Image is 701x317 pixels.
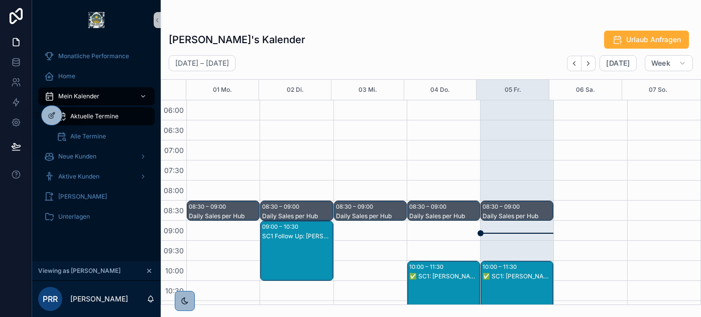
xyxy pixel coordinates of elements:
span: 06:00 [161,106,186,114]
a: Alle Termine [50,127,155,145]
p: [PERSON_NAME] [70,294,128,304]
div: 09:00 – 10:30SC1 Follow Up: [PERSON_NAME] [261,221,332,280]
span: Viewing as [PERSON_NAME] [38,267,121,275]
span: 08:00 [161,186,186,195]
button: 02 Di. [287,80,304,100]
div: 10:00 – 11:30 [483,262,519,272]
button: Next [581,56,596,71]
span: 07:30 [162,166,186,175]
button: 04 Do. [430,80,450,100]
h2: [DATE] – [DATE] [175,58,229,68]
span: [DATE] [606,59,630,68]
span: 06:30 [161,126,186,134]
div: 08:30 – 09:00Daily Sales per Hub [408,201,480,220]
div: Daily Sales per Hub [409,212,479,220]
span: Neue Kunden [58,152,96,161]
div: 10:00 – 11:30 [409,262,446,272]
span: Home [58,72,75,80]
span: Week [651,59,670,68]
span: Urlaub Anfragen [626,35,681,45]
button: 06 Sa. [576,80,595,100]
a: Aktuelle Termine [50,107,155,125]
button: 05 Fr. [505,80,521,100]
a: Aktive Kunden [38,168,155,186]
div: 08:30 – 09:00Daily Sales per Hub [187,201,259,220]
button: [DATE] [600,55,636,71]
button: 01 Mo. [213,80,232,100]
span: 09:00 [161,226,186,235]
a: Home [38,67,155,85]
div: SC1 Follow Up: [PERSON_NAME] [262,232,332,240]
button: Urlaub Anfragen [604,31,689,49]
span: 07:00 [162,146,186,154]
a: [PERSON_NAME] [38,188,155,206]
span: 09:30 [161,246,186,255]
button: Back [567,56,581,71]
img: App logo [88,12,104,28]
div: Daily Sales per Hub [336,212,406,220]
div: 08:30 – 09:00 [189,202,228,212]
div: ✅ SC1: [PERSON_NAME] [483,272,552,280]
span: Mein Kalender [58,92,99,100]
span: 10:30 [163,286,186,295]
div: ✅ SC1: [PERSON_NAME] [409,272,479,280]
div: Daily Sales per Hub [189,212,259,220]
a: Mein Kalender [38,87,155,105]
div: scrollable content [32,40,161,261]
button: Week [645,55,693,71]
div: 08:30 – 09:00 [262,202,302,212]
button: 03 Mi. [359,80,377,100]
div: 08:30 – 09:00Daily Sales per Hub [481,201,553,220]
span: Aktuelle Termine [70,112,119,120]
a: Unterlagen [38,208,155,226]
div: 08:30 – 09:00 [336,202,376,212]
div: 08:30 – 09:00 [409,202,449,212]
div: 09:00 – 10:30 [262,222,301,232]
div: Daily Sales per Hub [262,212,332,220]
span: [PERSON_NAME] [58,193,107,201]
span: PRR [43,293,58,305]
span: Monatliche Performance [58,52,129,60]
div: Daily Sales per Hub [483,212,552,220]
span: Unterlagen [58,213,90,221]
h1: [PERSON_NAME]'s Kalender [169,33,305,47]
a: Neue Kunden [38,147,155,166]
span: 08:30 [161,206,186,215]
span: Aktive Kunden [58,173,99,181]
span: Alle Termine [70,132,106,140]
div: 08:30 – 09:00Daily Sales per Hub [261,201,332,220]
a: Monatliche Performance [38,47,155,65]
div: 08:30 – 09:00 [483,202,522,212]
button: 07 So. [649,80,667,100]
div: 08:30 – 09:00Daily Sales per Hub [334,201,406,220]
span: 10:00 [163,266,186,275]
